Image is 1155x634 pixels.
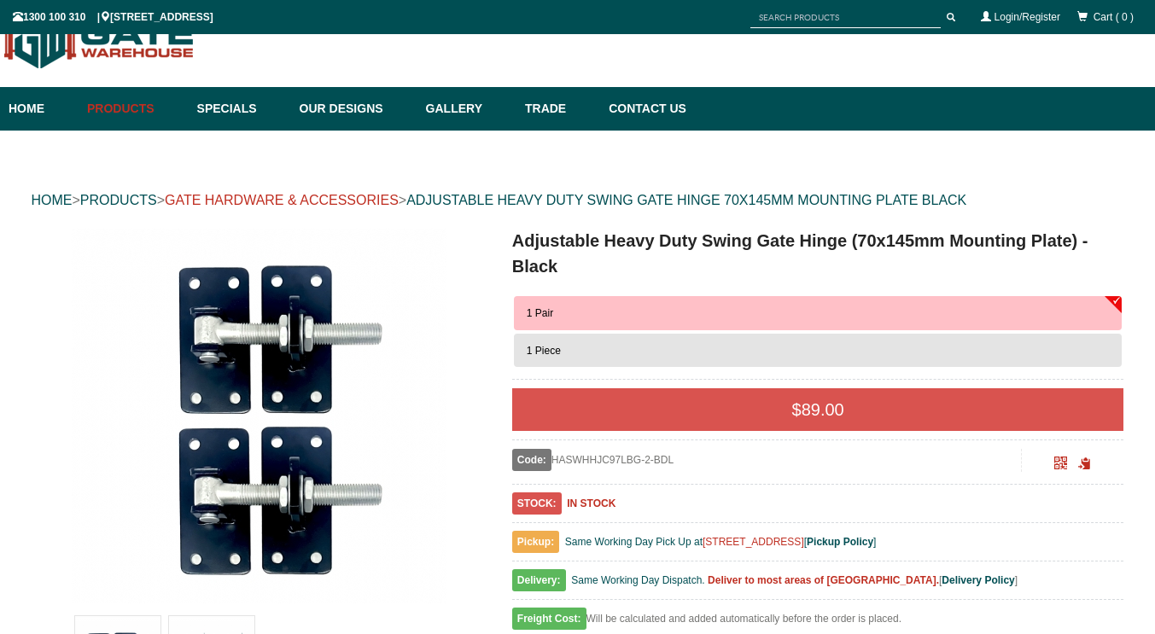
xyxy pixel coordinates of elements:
[512,388,1124,431] div: $
[79,87,189,131] a: Products
[565,536,877,548] span: Same Working Day Pick Up at [ ]
[80,193,157,207] a: PRODUCTS
[514,334,1123,368] button: 1 Piece
[512,608,586,630] span: Freight Cost:
[417,87,516,131] a: Gallery
[512,570,1124,600] div: [ ]
[571,574,705,586] span: Same Working Day Dispatch.
[527,307,553,319] span: 1 Pair
[406,193,966,207] a: ADJUSTABLE HEAVY DUTY SWING GATE HINGE 70X145MM MOUNTING PLATE BLACK
[527,345,561,357] span: 1 Piece
[165,193,399,207] a: GATE HARDWARE & ACCESSORIES
[512,228,1124,279] h1: Adjustable Heavy Duty Swing Gate Hinge (70x145mm Mounting Plate) - Black
[9,87,79,131] a: Home
[567,497,615,509] b: IN STOCK
[13,11,213,23] span: 1300 100 310 | [STREET_ADDRESS]
[802,400,844,419] span: 89.00
[708,574,939,586] b: Deliver to most areas of [GEOGRAPHIC_DATA].
[942,574,1014,586] a: Delivery Policy
[514,296,1123,330] button: 1 Pair
[32,173,1124,228] div: > > >
[189,87,291,131] a: Specials
[807,536,873,548] a: Pickup Policy
[512,569,566,591] span: Delivery:
[512,492,562,515] span: STOCK:
[512,449,551,471] span: Code:
[750,7,941,28] input: SEARCH PRODUCTS
[512,449,1022,471] div: HASWHHJC97LBG-2-BDL
[995,11,1060,23] a: Login/Register
[32,193,73,207] a: HOME
[71,228,446,603] img: Adjustable Heavy Duty Swing Gate Hinge (70x145mm Mounting Plate) - Black - 1 Pair - Gate Warehouse
[600,87,686,131] a: Contact Us
[516,87,600,131] a: Trade
[291,87,417,131] a: Our Designs
[1094,11,1134,23] span: Cart ( 0 )
[33,228,485,603] a: Adjustable Heavy Duty Swing Gate Hinge (70x145mm Mounting Plate) - Black - 1 Pair - Gate Warehouse
[512,531,559,553] span: Pickup:
[703,536,804,548] a: [STREET_ADDRESS]
[814,177,1155,574] iframe: LiveChat chat widget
